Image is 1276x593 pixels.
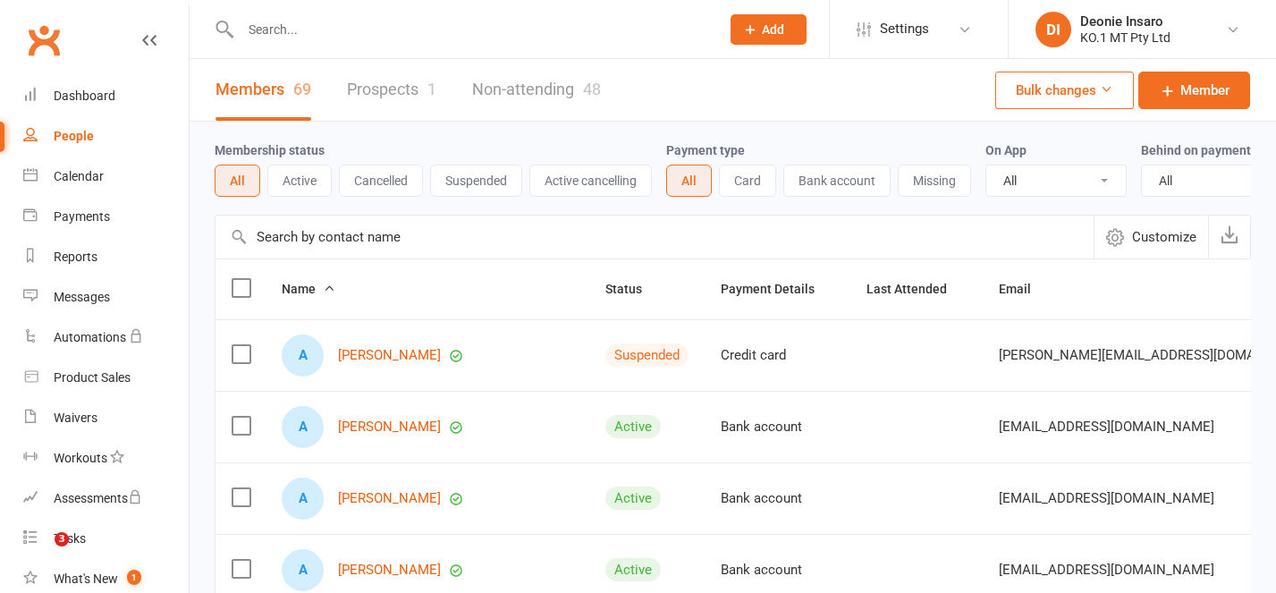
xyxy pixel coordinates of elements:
label: Behind on payments? [1141,143,1263,157]
input: Search... [235,17,707,42]
a: Calendar [23,157,189,197]
a: Non-attending48 [472,59,601,121]
a: Waivers [23,398,189,438]
div: Bank account [721,491,834,506]
button: Email [999,278,1051,300]
a: Dashboard [23,76,189,116]
button: Customize [1094,216,1208,258]
div: Automations [54,330,126,344]
button: Cancelled [339,165,423,197]
button: Card [719,165,776,197]
a: Clubworx [21,18,66,63]
a: Tasks [23,519,189,559]
input: Search by contact name [215,216,1094,258]
a: Assessments [23,479,189,519]
div: Assessments [54,491,142,505]
a: Prospects1 [347,59,436,121]
span: Settings [880,9,929,49]
span: 1 [127,570,141,585]
a: [PERSON_NAME] [338,419,441,435]
div: KO.1 MT Pty Ltd [1080,30,1170,46]
button: Bulk changes [995,72,1134,109]
div: DI [1035,12,1071,47]
div: Aidan [282,406,324,448]
div: Payments [54,209,110,224]
div: Bank account [721,563,834,578]
div: Waivers [54,411,97,425]
button: Add [731,14,807,45]
button: All [215,165,260,197]
label: Membership status [215,143,325,157]
div: 48 [583,80,601,98]
span: Member [1180,80,1230,101]
span: Add [762,22,784,37]
div: Aaron [282,335,324,377]
button: Payment Details [721,278,834,300]
div: Active [605,558,661,581]
button: Last Attended [866,278,967,300]
span: Last Attended [866,282,967,296]
span: Payment Details [721,282,834,296]
a: [PERSON_NAME] [338,348,441,363]
span: [EMAIL_ADDRESS][DOMAIN_NAME] [999,481,1214,515]
span: [EMAIL_ADDRESS][DOMAIN_NAME] [999,553,1214,587]
a: Product Sales [23,358,189,398]
div: Dashboard [54,89,115,103]
a: Workouts [23,438,189,479]
div: Calendar [54,169,104,183]
span: 3 [55,532,69,546]
a: Payments [23,197,189,237]
a: Members69 [215,59,311,121]
iframe: Intercom live chat [18,532,61,575]
button: Status [605,278,662,300]
button: Missing [898,165,971,197]
div: Messages [54,290,110,304]
a: [PERSON_NAME] [338,491,441,506]
button: Name [282,278,335,300]
a: Automations [23,318,189,358]
div: Active [605,487,661,510]
span: Email [999,282,1051,296]
span: Status [605,282,662,296]
div: 1 [427,80,436,98]
div: What's New [54,572,118,586]
div: People [54,129,94,143]
button: Active cancelling [529,165,652,197]
div: Workouts [54,451,107,465]
div: Suspended [605,343,689,367]
div: Deonie Insaro [1080,13,1170,30]
a: Messages [23,277,189,318]
button: Active [267,165,332,197]
label: On App [985,143,1027,157]
a: Reports [23,237,189,277]
div: Anthony [282,549,324,591]
span: Name [282,282,335,296]
a: Member [1138,72,1250,109]
span: Customize [1132,226,1196,248]
div: Active [605,415,661,438]
a: [PERSON_NAME] [338,563,441,578]
div: Credit card [721,348,834,363]
label: Payment type [666,143,745,157]
div: Bank account [721,419,834,435]
button: Bank account [783,165,891,197]
button: All [666,165,712,197]
div: Product Sales [54,370,131,385]
span: [EMAIL_ADDRESS][DOMAIN_NAME] [999,410,1214,444]
button: Suspended [430,165,522,197]
div: Andy [282,478,324,520]
div: Reports [54,250,97,264]
div: Tasks [54,531,86,546]
div: 69 [293,80,311,98]
a: People [23,116,189,157]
